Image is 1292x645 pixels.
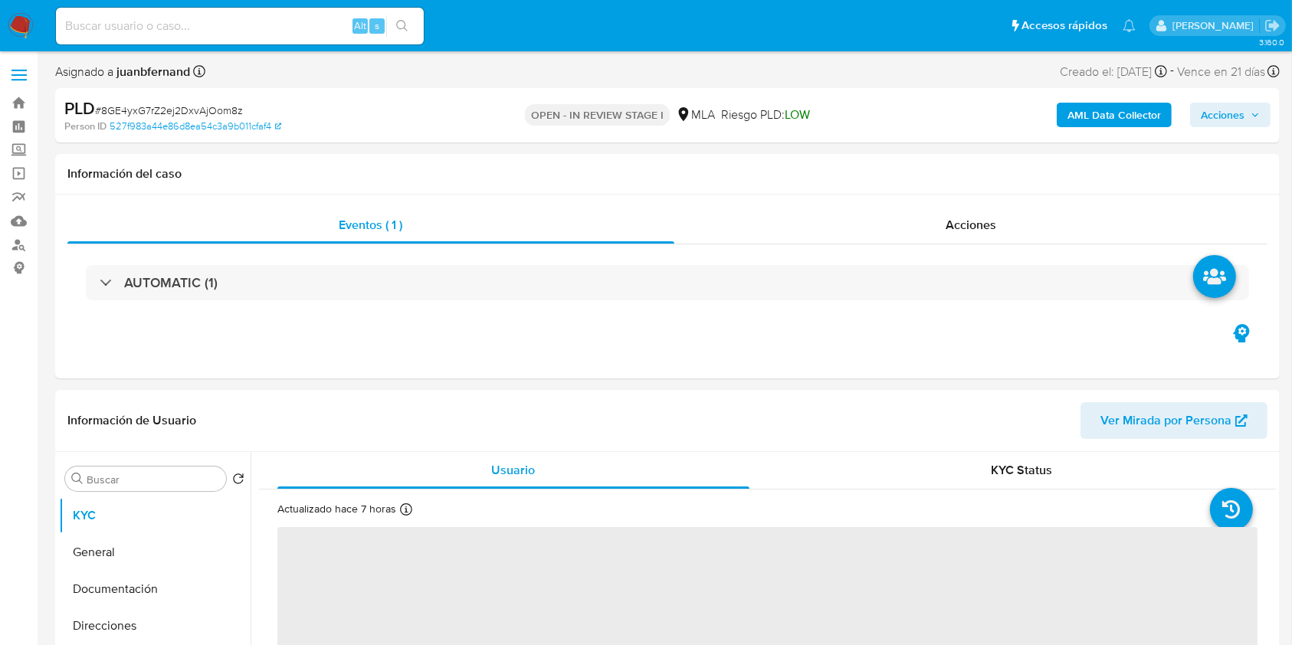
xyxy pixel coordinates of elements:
b: AML Data Collector [1067,103,1161,127]
span: - [1170,61,1174,82]
span: Acciones [1201,103,1244,127]
span: Accesos rápidos [1021,18,1107,34]
b: juanbfernand [113,63,190,80]
div: Creado el: [DATE] [1060,61,1167,82]
h3: AUTOMATIC (1) [124,274,218,291]
h1: Información de Usuario [67,413,196,428]
button: Ver Mirada por Persona [1080,402,1267,439]
button: Volver al orden por defecto [232,473,244,489]
input: Buscar usuario o caso... [56,16,424,36]
button: search-icon [386,15,418,37]
button: AML Data Collector [1057,103,1172,127]
b: Person ID [64,120,107,133]
b: PLD [64,96,95,120]
button: Acciones [1190,103,1271,127]
div: AUTOMATIC (1) [86,265,1249,300]
a: Notificaciones [1123,19,1136,32]
div: MLA [676,106,715,123]
button: Documentación [59,571,251,607]
span: Vence en 21 días [1177,64,1265,80]
h1: Información del caso [67,166,1267,182]
span: LOW [785,106,810,123]
button: General [59,534,251,571]
input: Buscar [87,473,220,486]
a: Salir [1264,18,1281,34]
span: Alt [354,18,366,33]
a: 527f983a44e86d8ea54c3a9b011cfaf4 [110,120,281,133]
span: # 8GE4yxG7rZ2ej2DxvAjOom8z [95,103,243,118]
button: Direcciones [59,607,251,644]
span: s [375,18,379,33]
span: Acciones [946,216,996,234]
button: Buscar [71,473,84,485]
span: Eventos ( 1 ) [339,216,402,234]
p: OPEN - IN REVIEW STAGE I [525,104,670,126]
span: Riesgo PLD: [721,106,810,123]
span: Asignado a [55,64,190,80]
span: KYC Status [991,461,1052,479]
p: Actualizado hace 7 horas [277,502,396,516]
span: Usuario [491,461,535,479]
span: Ver Mirada por Persona [1100,402,1231,439]
button: KYC [59,497,251,534]
p: juanbautista.fernandez@mercadolibre.com [1172,18,1259,33]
